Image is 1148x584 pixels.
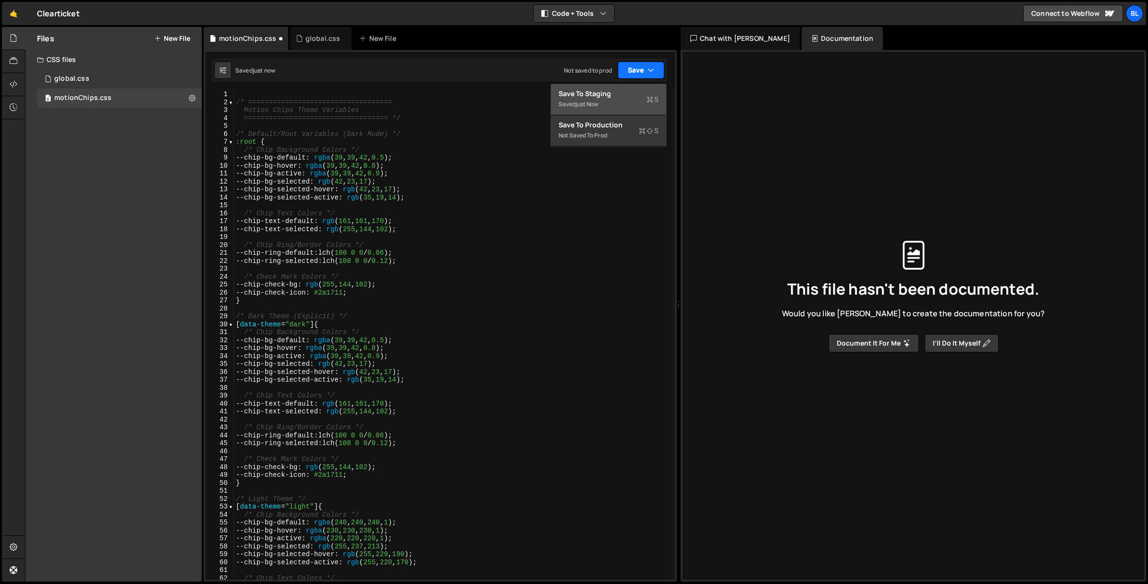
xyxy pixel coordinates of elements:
[206,114,234,123] div: 4
[206,178,234,186] div: 12
[206,336,234,345] div: 32
[206,99,234,107] div: 2
[206,321,234,329] div: 30
[206,511,234,519] div: 54
[802,27,883,50] div: Documentation
[559,130,659,141] div: Not saved to prod
[206,455,234,463] div: 47
[206,566,234,574] div: 61
[206,170,234,178] div: 11
[681,27,800,50] div: Chat with [PERSON_NAME]
[206,384,234,392] div: 38
[206,106,234,114] div: 3
[206,265,234,273] div: 23
[219,34,276,43] div: motionChips.css
[206,543,234,551] div: 58
[550,84,667,147] div: Code + Tools
[206,281,234,289] div: 25
[639,126,659,136] span: S
[305,34,341,43] div: global.css
[37,88,202,108] div: 16913/47309.css
[559,120,659,130] div: Save to Production
[206,416,234,424] div: 42
[206,527,234,535] div: 56
[206,162,234,170] div: 10
[925,334,999,352] button: I’ll do it myself
[782,308,1045,319] span: Would you like [PERSON_NAME] to create the documentation for you?
[25,50,202,69] div: CSS files
[575,100,598,108] div: just now
[206,90,234,99] div: 1
[551,115,666,147] button: Save to ProductionS Not saved to prod
[45,95,51,103] span: 0
[206,550,234,559] div: 59
[206,519,234,527] div: 55
[206,495,234,503] div: 52
[206,344,234,352] div: 33
[206,130,234,138] div: 6
[206,328,234,336] div: 31
[206,305,234,313] div: 28
[206,471,234,479] div: 49
[206,257,234,265] div: 22
[534,5,614,22] button: Code + Tools
[559,89,659,99] div: Save to Staging
[2,2,25,25] a: 🤙
[206,273,234,281] div: 24
[206,487,234,495] div: 51
[618,62,664,79] button: Save
[206,241,234,249] div: 20
[253,66,275,75] div: just now
[829,334,919,352] button: Document it for me
[206,503,234,511] div: 53
[37,69,202,88] div: 16913/46311.css
[647,95,659,104] span: S
[206,194,234,202] div: 14
[206,360,234,368] div: 35
[206,201,234,210] div: 15
[235,66,275,75] div: Saved
[206,447,234,456] div: 46
[206,122,234,130] div: 5
[206,138,234,146] div: 7
[37,33,54,44] h2: Files
[206,479,234,487] div: 50
[206,186,234,194] div: 13
[206,217,234,225] div: 17
[154,35,190,42] button: New File
[37,8,80,19] div: Clearticket
[206,289,234,297] div: 26
[206,439,234,447] div: 45
[206,408,234,416] div: 41
[206,225,234,234] div: 18
[206,249,234,257] div: 21
[206,352,234,360] div: 34
[206,534,234,543] div: 57
[787,281,1039,297] span: This file hasn't been documented.
[564,66,612,75] div: Not saved to prod
[206,297,234,305] div: 27
[206,376,234,384] div: 37
[206,154,234,162] div: 9
[206,392,234,400] div: 39
[551,84,666,115] button: Save to StagingS Savedjust now
[206,233,234,241] div: 19
[1023,5,1123,22] a: Connect to Webflow
[206,432,234,440] div: 44
[206,146,234,154] div: 8
[206,559,234,567] div: 60
[559,99,659,110] div: Saved
[1126,5,1143,22] a: Bl
[359,34,400,43] div: New File
[206,312,234,321] div: 29
[206,210,234,218] div: 16
[54,75,89,83] div: global.css
[54,94,111,102] div: motionChips.css
[206,400,234,408] div: 40
[206,574,234,583] div: 62
[206,463,234,472] div: 48
[206,368,234,376] div: 36
[206,423,234,432] div: 43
